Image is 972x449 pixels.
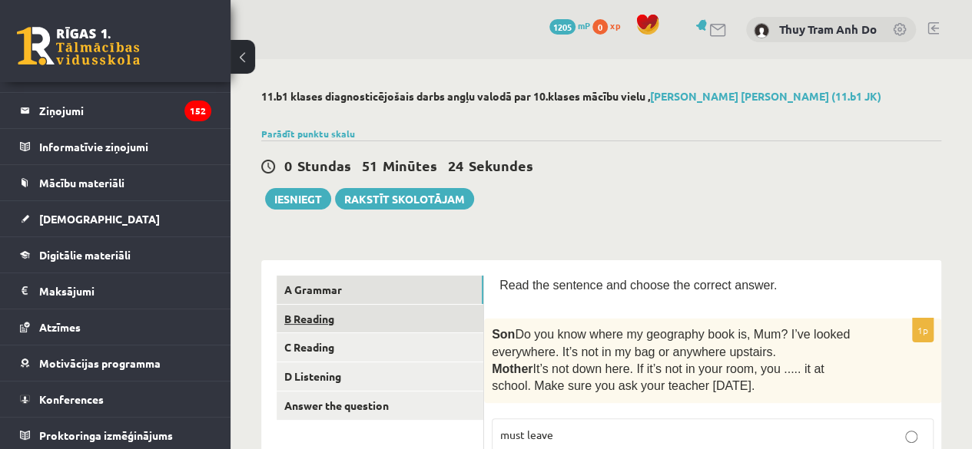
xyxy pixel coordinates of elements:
span: must leave [500,428,553,441]
a: Digitālie materiāli [20,237,211,272]
legend: Informatīvie ziņojumi [39,129,211,164]
span: [DEMOGRAPHIC_DATA] [39,212,160,226]
span: Mother [492,362,532,375]
a: Rakstīt skolotājam [335,188,474,210]
span: 1205 [549,19,576,35]
a: [DEMOGRAPHIC_DATA] [20,201,211,236]
span: Digitālie materiāli [39,248,131,262]
span: mP [578,19,590,31]
a: Konferences [20,381,211,417]
span: 24 [448,157,463,174]
a: Mācību materiāli [20,165,211,200]
a: Motivācijas programma [20,345,211,381]
span: Konferences [39,392,104,406]
a: [PERSON_NAME] [PERSON_NAME] (11.b1 JK) [650,89,881,103]
h2: 11.b1 klases diagnosticējošais darbs angļu valodā par 10.klases mācību vielu , [261,90,941,103]
a: C Reading [277,333,483,362]
span: It’s not down here. If it’s not in your room, you ..... it at school. Make sure you ask your teac... [492,362,824,392]
span: 0 [592,19,608,35]
span: Motivācijas programma [39,356,161,370]
a: 1205 mP [549,19,590,31]
a: D Listening [277,362,483,391]
i: 152 [184,101,211,121]
span: Mācību materiāli [39,176,124,190]
span: Sekundes [469,157,533,174]
button: Iesniegt [265,188,331,210]
span: Do you know where my geography book is, Mum? I’ve looked everywhere. It’s not in my bag or anywhe... [492,328,850,358]
span: 0 [284,157,292,174]
legend: Maksājumi [39,273,211,309]
span: Minūtes [383,157,437,174]
a: 0 xp [592,19,628,31]
a: Rīgas 1. Tālmācības vidusskola [17,27,140,65]
span: Read the sentence and choose the correct answer. [499,279,777,292]
a: Parādīt punktu skalu [261,127,355,140]
a: Answer the question [277,391,483,420]
a: Informatīvie ziņojumi [20,129,211,164]
a: Maksājumi [20,273,211,309]
span: 51 [362,157,377,174]
a: A Grammar [277,276,483,304]
p: 1p [912,318,934,342]
legend: Ziņojumi [39,93,211,128]
a: Thuy Tram Anh Do [779,21,877,37]
span: Proktoringa izmēģinājums [39,428,173,442]
span: Atzīmes [39,320,81,334]
input: must leave [905,431,917,443]
span: Son [492,328,515,341]
a: B Reading [277,305,483,333]
a: Ziņojumi152 [20,93,211,128]
span: Stundas [297,157,351,174]
span: xp [610,19,620,31]
a: Atzīmes [20,309,211,345]
img: Thuy Tram Anh Do [754,23,769,38]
